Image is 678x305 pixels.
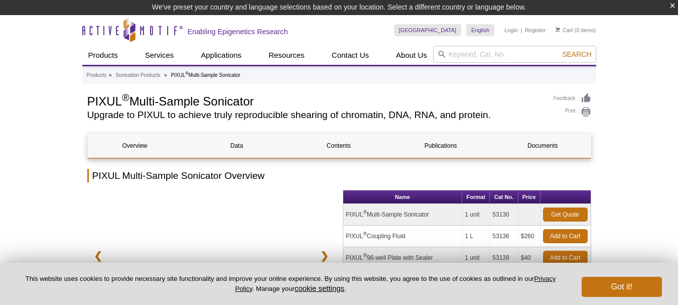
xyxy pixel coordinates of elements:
sup: ® [363,210,367,215]
a: Print [554,107,591,118]
h2: Upgrade to PIXUL to achieve truly reproducible shearing of chromatin, DNA, RNA, and protein. [87,111,544,120]
li: PIXUL Multi-Sample Sonicator [171,72,240,78]
h2: PIXUL Multi-Sample Sonicator Overview [87,169,591,182]
li: | [521,24,522,36]
a: Sonication Products [115,71,160,80]
button: cookie settings [295,284,344,292]
span: Search [562,50,591,58]
td: $260 [518,226,540,247]
th: Format [462,190,490,204]
td: 53136 [490,226,518,247]
td: 1 L [462,226,490,247]
a: Feedback [554,93,591,104]
sup: ® [363,253,367,258]
a: About Us [390,46,433,65]
td: 53130 [490,204,518,226]
a: Applications [195,46,247,65]
th: Name [343,190,462,204]
li: (0 items) [556,24,596,36]
a: Publications [393,134,488,158]
a: Services [139,46,180,65]
a: Add to Cart [543,229,588,243]
a: English [466,24,494,36]
a: Add to Cart [543,251,588,265]
th: Price [518,190,540,204]
td: PIXUL Coupling Fluid [343,226,462,247]
h2: Enabling Epigenetics Research [188,27,288,36]
td: PIXUL 96-well Plate with Sealer [343,247,462,269]
a: Register [525,27,546,34]
a: Products [87,71,106,80]
a: Documents [495,134,590,158]
td: PIXUL Multi-Sample Sonicator [343,204,462,226]
a: Products [82,46,124,65]
li: » [109,72,112,78]
h1: PIXUL Multi-Sample Sonicator [87,93,544,108]
sup: ® [122,92,129,103]
input: Keyword, Cat. No. [433,46,596,63]
a: Contents [292,134,386,158]
li: » [164,72,167,78]
a: Login [504,27,518,34]
a: ❮ [87,244,109,267]
button: Got it! [582,277,662,297]
img: Your Cart [556,27,560,32]
a: Resources [262,46,311,65]
sup: ® [185,71,188,76]
a: ❯ [314,244,335,267]
td: 1 unit [462,204,490,226]
th: Cat No. [490,190,518,204]
a: Data [190,134,284,158]
td: 53139 [490,247,518,269]
a: Privacy Policy [235,275,556,292]
td: $40 [518,247,540,269]
button: Search [559,50,594,59]
a: Get Quote [543,208,588,222]
a: [GEOGRAPHIC_DATA] [394,24,462,36]
p: This website uses cookies to provide necessary site functionality and improve your online experie... [16,274,565,293]
a: Contact Us [326,46,375,65]
sup: ® [363,231,367,237]
td: 1 unit [462,247,490,269]
a: Overview [88,134,182,158]
a: Cart [556,27,573,34]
